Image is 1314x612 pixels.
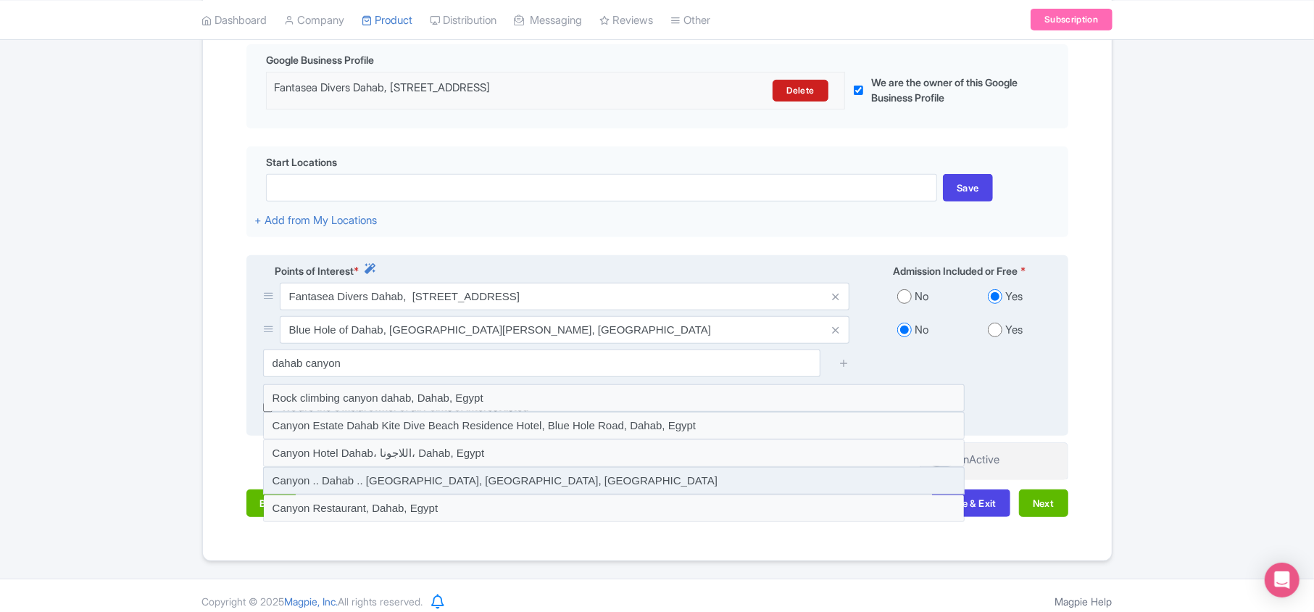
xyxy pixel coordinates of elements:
[194,594,432,609] div: Copyright © 2025 All rights reserved.
[893,263,1018,278] span: Admission Included or Free
[285,595,338,608] span: Magpie, Inc.
[246,489,296,517] button: Back
[1005,289,1023,305] label: Yes
[915,289,928,305] label: No
[266,154,337,170] span: Start Locations
[254,213,377,227] a: + Add from My Locations
[274,80,696,102] div: Fantasea Divers Dahab, [STREET_ADDRESS]
[872,75,1032,105] label: We are the owner of this Google Business Profile
[1265,563,1300,597] div: Open Intercom Messenger
[1005,322,1023,339] label: Yes
[1055,595,1113,608] a: Magpie Help
[943,174,993,202] div: Save
[275,263,354,278] span: Points of Interest
[915,322,928,339] label: No
[932,489,1010,517] button: Save & Exit
[266,52,374,67] span: Google Business Profile
[1031,9,1112,30] a: Subscription
[961,452,1000,468] div: InActive
[1019,489,1068,517] button: Next
[773,80,828,102] a: Delete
